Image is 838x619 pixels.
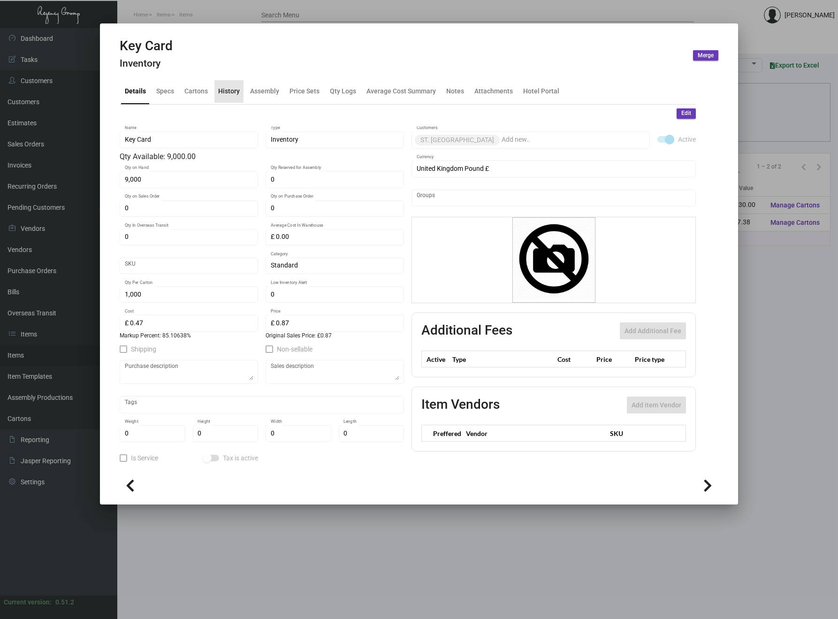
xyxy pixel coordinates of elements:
h2: Item Vendors [421,397,500,413]
th: Preffered [422,425,462,442]
th: Type [450,351,555,367]
div: Price Sets [289,86,320,96]
div: Assembly [250,86,279,96]
input: Add new.. [417,194,691,202]
button: Add item Vendor [627,397,686,413]
input: Add new.. [502,136,645,144]
th: Price [594,351,632,367]
h2: Additional Fees [421,322,512,339]
h2: Key Card [120,38,173,54]
div: History [218,86,240,96]
span: Edit [681,109,691,117]
span: Add Additional Fee [625,327,681,335]
div: Details [125,86,146,96]
th: Cost [555,351,594,367]
th: Price type [632,351,675,367]
th: SKU [605,425,686,442]
th: Vendor [461,425,605,442]
span: Shipping [131,344,156,355]
button: Add Additional Fee [620,322,686,339]
span: Merge [698,52,714,60]
div: Specs [156,86,174,96]
button: Edit [677,108,696,119]
div: Cartons [184,86,208,96]
button: Merge [693,50,718,61]
div: Hotel Portal [523,86,559,96]
div: 0.51.2 [55,597,74,607]
span: Is Service [131,452,158,464]
div: Attachments [474,86,513,96]
span: Active [678,134,696,145]
div: Qty Logs [330,86,356,96]
mat-chip: ST. [GEOGRAPHIC_DATA] [415,135,500,145]
span: Add item Vendor [632,401,681,409]
div: Average Cost Summary [366,86,436,96]
div: Notes [446,86,464,96]
h4: Inventory [120,58,173,69]
span: Tax is active [223,452,258,464]
div: Qty Available: 9,000.00 [120,151,404,162]
div: Current version: [4,597,52,607]
span: Non-sellable [277,344,312,355]
th: Active [422,351,450,367]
